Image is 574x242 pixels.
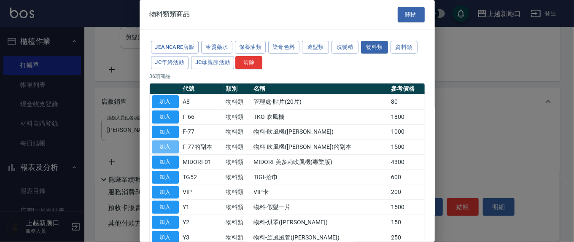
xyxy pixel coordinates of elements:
[152,216,179,229] button: 加入
[251,169,389,185] td: TIGI-洽巾
[251,83,389,94] th: 名稱
[224,155,251,170] td: 物料類
[201,41,232,54] button: 冷燙藥水
[224,185,251,200] td: 物料類
[181,94,224,110] td: A8
[181,169,224,185] td: TG52
[152,110,179,124] button: 加入
[389,109,425,124] td: 1800
[398,7,425,22] button: 關閉
[224,124,251,140] td: 物料類
[151,41,199,54] button: JeanCare店販
[224,140,251,155] td: 物料類
[389,200,425,215] td: 1500
[224,215,251,230] td: 物料類
[389,124,425,140] td: 1000
[181,124,224,140] td: F-77
[251,124,389,140] td: 物料-吹風機([PERSON_NAME])
[152,186,179,199] button: 加入
[361,41,388,54] button: 物料類
[268,41,299,54] button: 染膏色料
[389,169,425,185] td: 600
[152,171,179,184] button: 加入
[181,109,224,124] td: F-66
[235,56,262,69] button: 清除
[150,73,425,80] p: 36 項商品
[224,94,251,110] td: 物料類
[151,56,189,69] button: JC年終活動
[181,215,224,230] td: Y2
[152,156,179,169] button: 加入
[389,140,425,155] td: 1500
[152,95,179,108] button: 加入
[152,140,179,153] button: 加入
[251,185,389,200] td: VIP卡
[389,155,425,170] td: 4300
[181,200,224,215] td: Y1
[331,41,358,54] button: 洗髮精
[251,155,389,170] td: MIDORI-美多莉吹風機(專業版)
[389,83,425,94] th: 參考價格
[150,10,190,19] span: 物料類類商品
[181,140,224,155] td: F-77的副本
[251,94,389,110] td: 管理處-貼片(20片)
[302,41,329,54] button: 造型類
[391,41,418,54] button: 資料類
[152,126,179,139] button: 加入
[181,155,224,170] td: MIDORI-01
[224,200,251,215] td: 物料類
[191,56,234,69] button: JC母親節活動
[389,215,425,230] td: 150
[224,83,251,94] th: 類別
[389,185,425,200] td: 200
[251,109,389,124] td: TKO-吹風機
[251,215,389,230] td: 物料-烘罩([PERSON_NAME])
[224,109,251,124] td: 物料類
[152,201,179,214] button: 加入
[251,140,389,155] td: 物料-吹風機([PERSON_NAME])的副本
[181,83,224,94] th: 代號
[224,169,251,185] td: 物料類
[235,41,266,54] button: 保養油類
[389,94,425,110] td: 80
[181,185,224,200] td: VIP
[251,200,389,215] td: 物料-假髮一片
